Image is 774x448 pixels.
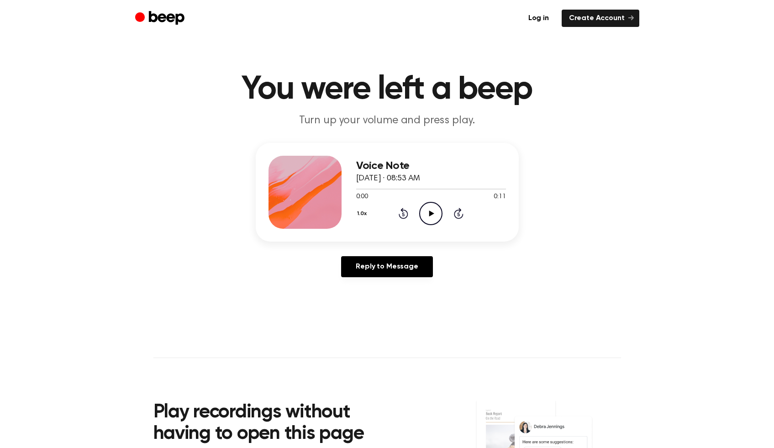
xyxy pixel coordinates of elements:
[135,10,187,27] a: Beep
[494,192,505,202] span: 0:11
[212,113,563,128] p: Turn up your volume and press play.
[341,256,432,277] a: Reply to Message
[562,10,639,27] a: Create Account
[356,174,420,183] span: [DATE] · 08:53 AM
[356,206,370,221] button: 1.0x
[153,73,621,106] h1: You were left a beep
[521,10,556,27] a: Log in
[356,192,368,202] span: 0:00
[153,402,400,445] h2: Play recordings without having to open this page
[356,160,506,172] h3: Voice Note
